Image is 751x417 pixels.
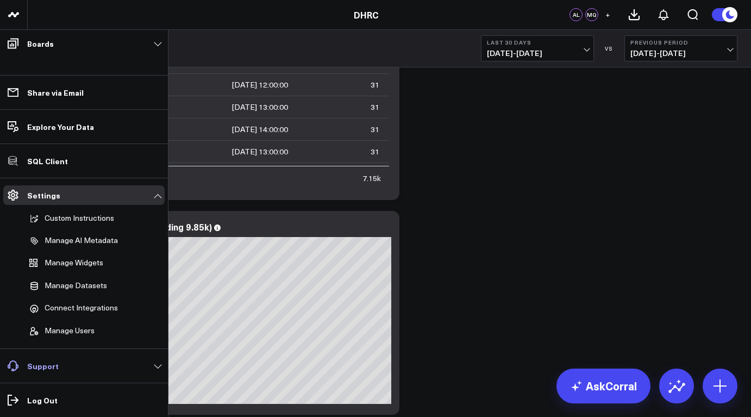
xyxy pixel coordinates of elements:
a: Manage AI Metadata [25,231,132,251]
div: 31 [371,79,379,90]
p: Support [27,362,59,370]
span: Manage Users [45,326,95,336]
div: [DATE] 13:00:00 [232,146,288,157]
a: Manage Datasets [25,276,132,296]
p: Custom Instructions [45,214,114,223]
p: Explore Your Data [27,122,94,131]
div: [DATE] 12:00:00 [232,79,288,90]
a: DHRC [354,9,379,21]
a: SQL Client [3,151,165,171]
span: Connect Integrations [45,303,118,313]
button: + [601,8,614,21]
div: [DATE] 13:00:00 [232,102,288,113]
a: AskCorral [556,369,650,403]
a: Log Out [3,390,165,410]
span: Manage Widgets [45,258,103,268]
a: Connect Integrations [25,298,132,319]
div: VS [599,45,619,52]
button: Custom Instructions [25,208,114,229]
div: 7.15k [362,173,381,184]
p: Share via Email [27,88,84,97]
div: MQ [585,8,598,21]
p: Log Out [27,396,58,404]
button: Last 30 Days[DATE]-[DATE] [481,35,594,61]
b: Previous Period [630,39,731,46]
div: 31 [371,124,379,135]
span: + [605,11,610,18]
p: Boards [27,39,54,48]
span: [DATE] - [DATE] [630,49,731,58]
div: [DATE] 14:00:00 [232,124,288,135]
button: Previous Period[DATE]-[DATE] [624,35,737,61]
b: Last 30 Days [487,39,588,46]
p: Manage AI Metadata [45,236,118,246]
div: AL [569,8,583,21]
button: Manage Users [25,321,95,341]
p: SQL Client [27,157,68,165]
span: [DATE] - [DATE] [487,49,588,58]
p: Settings [27,191,60,200]
div: 31 [371,146,379,157]
div: 31 [371,102,379,113]
a: Manage Widgets [25,253,132,273]
span: Manage Datasets [45,281,107,291]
